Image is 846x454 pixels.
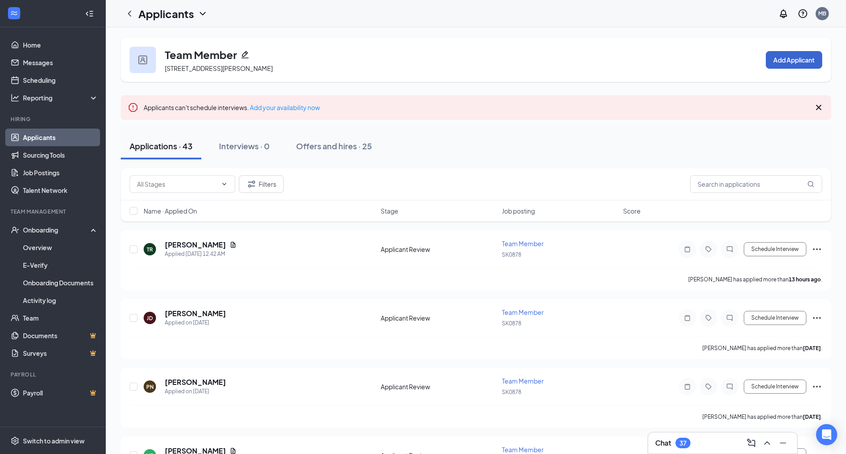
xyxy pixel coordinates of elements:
[724,383,735,390] svg: ChatInactive
[623,207,641,215] span: Score
[11,225,19,234] svg: UserCheck
[762,438,772,448] svg: ChevronUp
[381,207,398,215] span: Stage
[778,438,788,448] svg: Minimize
[789,276,821,283] b: 13 hours ago
[703,246,714,253] svg: Tag
[11,115,96,123] div: Hiring
[23,292,98,309] a: Activity log
[144,207,197,215] span: Name · Applied On
[812,244,822,255] svg: Ellipses
[165,47,237,62] h3: Team Member
[11,93,19,102] svg: Analysis
[798,8,808,19] svg: QuestionInfo
[23,164,98,181] a: Job Postings
[23,93,99,102] div: Reporting
[11,208,96,215] div: Team Management
[23,54,98,71] a: Messages
[381,314,497,322] div: Applicant Review
[682,314,693,321] svg: Note
[296,140,372,151] div: Offers and hires · 25
[807,181,814,188] svg: MagnifyingGlass
[502,446,544,454] span: Team Member
[812,313,822,323] svg: Ellipses
[803,413,821,420] b: [DATE]
[682,383,693,390] svg: Note
[10,9,19,18] svg: WorkstreamLogo
[165,387,226,396] div: Applied on [DATE]
[760,436,774,450] button: ChevronUp
[23,36,98,54] a: Home
[744,380,806,394] button: Schedule Interview
[23,146,98,164] a: Sourcing Tools
[23,384,98,402] a: PayrollCrown
[246,179,257,189] svg: Filter
[124,8,135,19] svg: ChevronLeft
[147,314,153,322] div: JD
[23,129,98,146] a: Applicants
[147,246,153,253] div: TR
[502,308,544,316] span: Team Member
[502,377,544,385] span: Team Member
[11,436,19,445] svg: Settings
[250,103,320,111] a: Add your availability now
[165,309,226,318] h5: [PERSON_NAME]
[23,327,98,344] a: DocumentsCrown
[144,103,320,111] span: Applicants can't schedule interviews.
[165,250,237,258] div: Applied [DATE] 12:42 AM
[682,246,693,253] svg: Note
[23,181,98,199] a: Talent Network
[128,102,138,113] svg: Error
[703,314,714,321] svg: Tag
[165,240,226,250] h5: [PERSON_NAME]
[230,241,237,248] svg: Document
[23,274,98,292] a: Onboarding Documents
[812,381,822,392] svg: Ellipses
[702,413,822,421] p: [PERSON_NAME] has applied more than .
[165,318,226,327] div: Applied on [DATE]
[146,383,154,391] div: PN
[502,320,521,327] span: SK0878
[766,51,822,69] button: Add Applicant
[724,246,735,253] svg: ChatInactive
[138,6,194,21] h1: Applicants
[130,140,193,151] div: Applications · 43
[137,179,217,189] input: All Stages
[381,245,497,254] div: Applicant Review
[655,438,671,448] h3: Chat
[818,10,826,17] div: MB
[138,55,147,64] img: user icon
[239,175,284,193] button: Filter Filters
[221,181,228,188] svg: ChevronDown
[724,314,735,321] svg: ChatInactive
[23,71,98,89] a: Scheduling
[219,140,270,151] div: Interviews · 0
[197,8,208,19] svg: ChevronDown
[85,9,94,18] svg: Collapse
[746,438,757,448] svg: ComposeMessage
[690,175,822,193] input: Search in applications
[702,344,822,352] p: [PERSON_NAME] has applied more than .
[776,436,790,450] button: Minimize
[381,382,497,391] div: Applicant Review
[23,309,98,327] a: Team
[688,276,822,283] p: [PERSON_NAME] has applied more than .
[744,242,806,256] button: Schedule Interview
[813,102,824,113] svg: Cross
[502,240,544,247] span: Team Member
[816,424,837,445] div: Open Intercom Messenger
[23,344,98,362] a: SurveysCrown
[502,389,521,395] span: SK0878
[744,436,758,450] button: ComposeMessage
[165,64,273,72] span: [STREET_ADDRESS][PERSON_NAME]
[23,239,98,256] a: Overview
[502,251,521,258] span: SK0878
[744,311,806,325] button: Schedule Interview
[241,50,249,59] svg: Pencil
[679,439,686,447] div: 37
[502,207,535,215] span: Job posting
[23,225,91,234] div: Onboarding
[703,383,714,390] svg: Tag
[165,377,226,387] h5: [PERSON_NAME]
